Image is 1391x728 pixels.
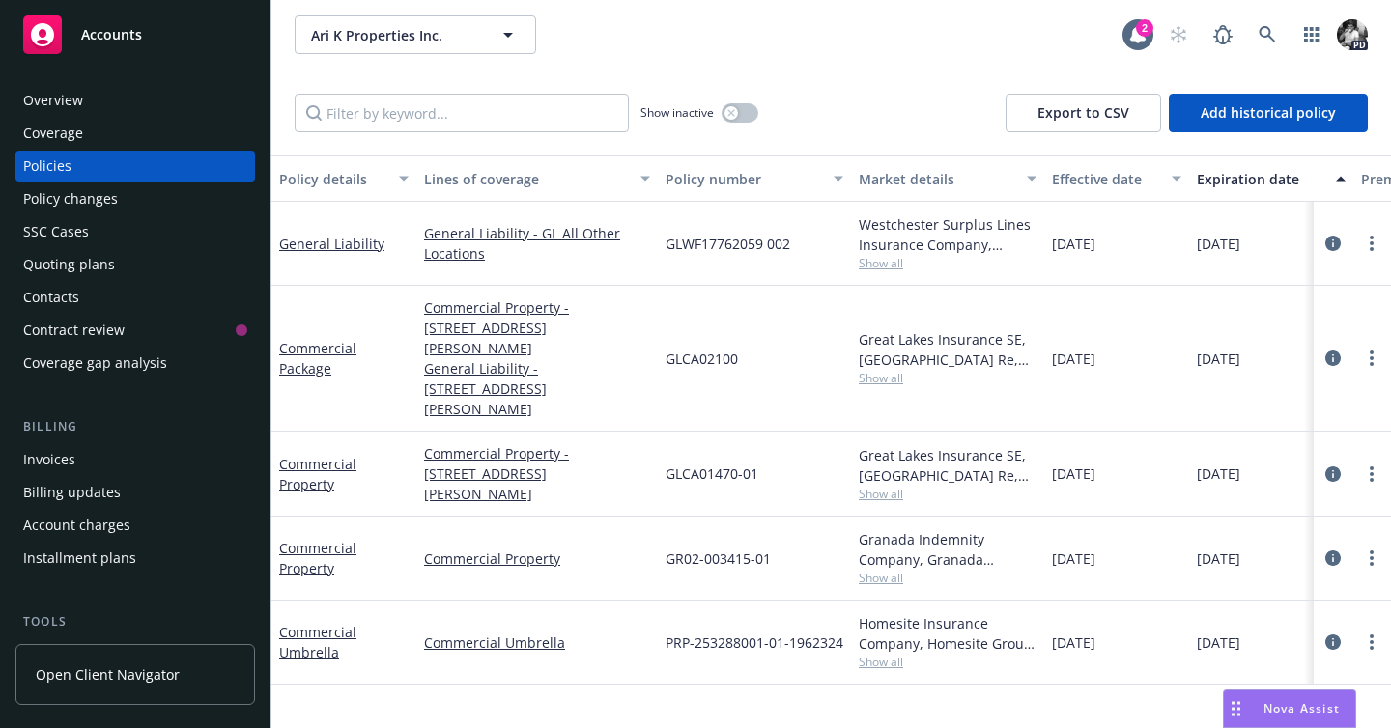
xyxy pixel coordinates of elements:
div: Policy changes [23,183,118,214]
div: Tools [15,612,255,631]
span: Show all [859,486,1036,502]
span: Export to CSV [1037,103,1129,122]
a: circleInformation [1321,630,1345,654]
a: more [1360,462,1383,486]
a: Overview [15,85,255,116]
a: Accounts [15,8,255,62]
span: PRP-253288001-01-1962324 [666,632,843,653]
span: Show all [859,570,1036,586]
a: Coverage gap analysis [15,348,255,378]
a: General Liability [279,235,384,253]
div: Account charges [23,510,130,541]
a: circleInformation [1321,232,1345,255]
a: Quoting plans [15,249,255,280]
div: Coverage [23,118,83,149]
button: Market details [851,155,1044,202]
div: Quoting plans [23,249,115,280]
a: more [1360,232,1383,255]
div: Great Lakes Insurance SE, [GEOGRAPHIC_DATA] Re, Hinterland Insurance (fka FTP) [859,329,1036,370]
a: Contacts [15,282,255,313]
div: SSC Cases [23,216,89,247]
a: Contract review [15,315,255,346]
button: Expiration date [1189,155,1353,202]
button: Add historical policy [1169,94,1368,132]
span: [DATE] [1197,349,1240,369]
span: [DATE] [1197,463,1240,484]
button: Policy number [658,155,851,202]
span: Accounts [81,27,142,42]
div: Great Lakes Insurance SE, [GEOGRAPHIC_DATA] Re, Hinterland Insurance (fka FTP) [859,445,1036,486]
div: Policy number [666,169,822,189]
a: circleInformation [1321,546,1345,570]
div: Expiration date [1197,169,1324,189]
span: Show all [859,370,1036,386]
button: Effective date [1044,155,1189,202]
div: Lines of coverage [424,169,629,189]
div: Contract review [23,315,125,346]
div: Westchester Surplus Lines Insurance Company, Chubb Group, RT Specialty Insurance Services, LLC (R... [859,214,1036,255]
span: [DATE] [1052,234,1095,254]
a: more [1360,630,1383,654]
a: more [1360,347,1383,370]
a: Commercial Property [279,455,356,493]
div: Contacts [23,282,79,313]
span: [DATE] [1052,463,1095,484]
button: Lines of coverage [416,155,658,202]
a: Commercial Umbrella [424,632,650,653]
div: Billing [15,417,255,436]
span: [DATE] [1197,632,1240,653]
div: Overview [23,85,83,116]
a: Installment plans [15,543,255,574]
a: Policies [15,151,255,182]
span: GR02-003415-01 [666,548,771,569]
a: Commercial Package [279,339,356,378]
span: Show all [859,255,1036,271]
a: Switch app [1292,15,1331,54]
a: Commercial Property - [STREET_ADDRESS][PERSON_NAME] [424,297,650,358]
span: [DATE] [1197,234,1240,254]
span: GLCA01470-01 [666,463,758,484]
div: 2 [1136,16,1153,34]
a: circleInformation [1321,462,1345,486]
a: Commercial Property [279,539,356,577]
div: Invoices [23,444,75,475]
button: Export to CSV [1006,94,1161,132]
div: Installment plans [23,543,136,574]
a: Billing updates [15,477,255,508]
a: more [1360,546,1383,570]
div: Policies [23,151,71,182]
div: Effective date [1052,169,1160,189]
a: Coverage [15,118,255,149]
span: [DATE] [1052,548,1095,569]
span: [DATE] [1052,349,1095,369]
img: photo [1337,19,1368,50]
span: Ari K Properties Inc. [311,25,478,45]
a: Commercial Property - [STREET_ADDRESS][PERSON_NAME] [424,443,650,504]
a: General Liability - GL All Other Locations [424,223,650,264]
div: Billing updates [23,477,121,508]
div: Policy details [279,169,387,189]
a: SSC Cases [15,216,255,247]
div: Coverage gap analysis [23,348,167,378]
a: General Liability - [STREET_ADDRESS][PERSON_NAME] [424,358,650,419]
span: Show all [859,654,1036,670]
a: Search [1248,15,1287,54]
input: Filter by keyword... [295,94,629,132]
a: Report a Bug [1204,15,1242,54]
div: Granada Indemnity Company, Granada Indemnity Company, Core Programs [859,529,1036,570]
a: circleInformation [1321,347,1345,370]
span: Open Client Navigator [36,664,180,685]
a: Commercial Umbrella [279,623,356,661]
button: Ari K Properties Inc. [295,15,536,54]
span: [DATE] [1052,632,1095,653]
span: [DATE] [1197,548,1240,569]
span: Add historical policy [1201,103,1336,122]
span: GLCA02100 [666,349,738,369]
a: Invoices [15,444,255,475]
span: Show inactive [640,104,714,121]
span: GLWF17762059 002 [666,234,790,254]
a: Commercial Property [424,548,650,569]
a: Start snowing [1159,15,1198,54]
span: Nova Assist [1263,700,1340,716]
div: Market details [859,169,1015,189]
